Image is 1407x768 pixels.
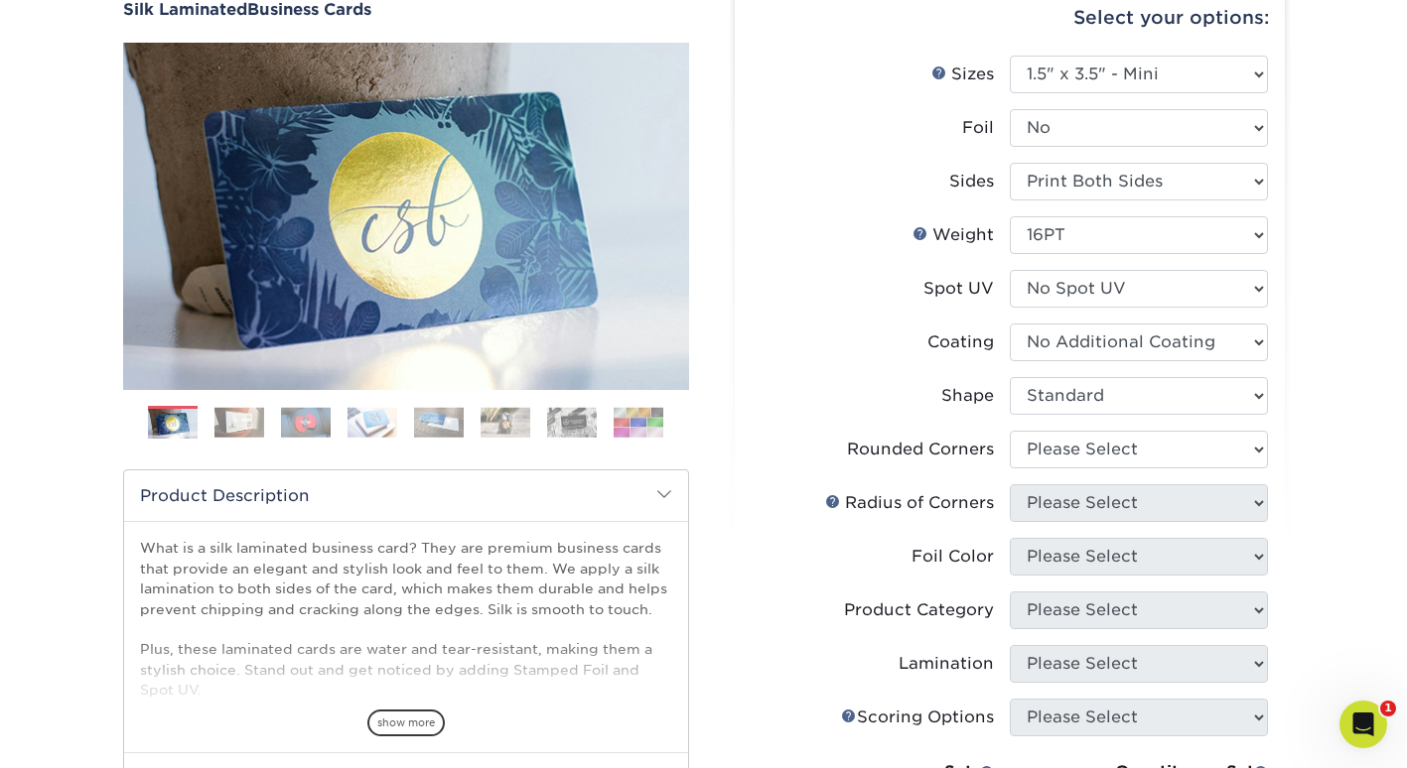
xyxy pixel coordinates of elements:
[841,705,994,729] div: Scoring Options
[962,116,994,140] div: Foil
[949,170,994,193] div: Sides
[899,652,994,676] div: Lamination
[214,407,264,438] img: Business Cards 02
[912,545,994,569] div: Foil Color
[148,399,198,448] img: Business Cards 01
[414,407,464,438] img: Business Cards 05
[367,709,445,736] span: show more
[941,384,994,408] div: Shape
[547,407,597,438] img: Business Cards 07
[348,407,397,438] img: Business Cards 04
[927,330,994,354] div: Coating
[931,63,994,86] div: Sizes
[1339,701,1387,748] iframe: Intercom live chat
[124,470,688,521] h2: Product Description
[913,223,994,247] div: Weight
[923,277,994,301] div: Spot UV
[614,407,663,438] img: Business Cards 08
[1380,701,1396,716] span: 1
[844,598,994,622] div: Product Category
[281,407,331,438] img: Business Cards 03
[481,407,530,438] img: Business Cards 06
[847,438,994,461] div: Rounded Corners
[825,491,994,515] div: Radius of Corners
